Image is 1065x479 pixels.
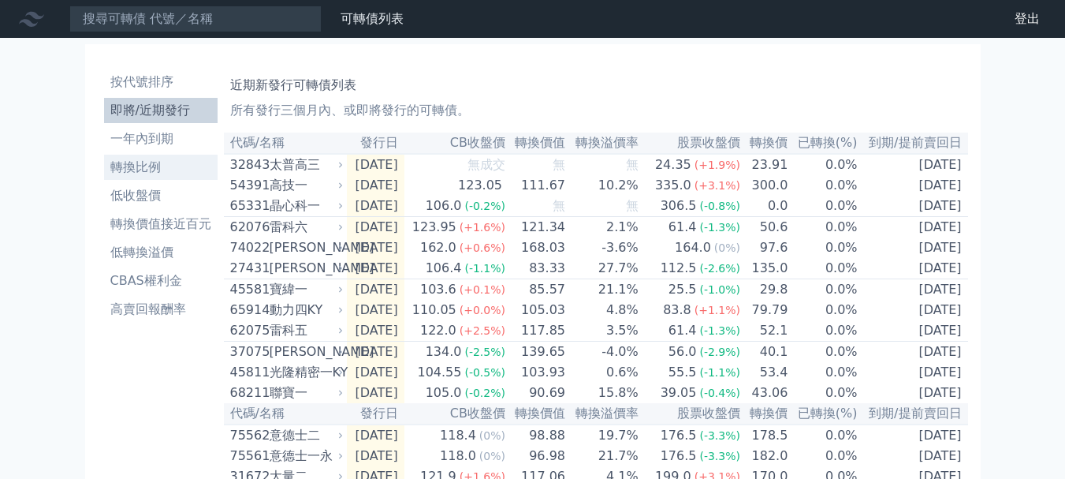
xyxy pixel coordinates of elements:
span: (-1.3%) [699,324,740,337]
td: [DATE] [347,342,404,363]
td: 23.91 [741,154,788,175]
div: 62075 [230,321,266,340]
div: 112.5 [657,259,700,278]
div: 306.5 [657,196,700,215]
div: 176.5 [657,426,700,445]
td: -4.0% [566,342,639,363]
th: 轉換價值 [506,403,566,425]
th: 轉換溢價率 [566,403,639,425]
span: (+0.0%) [460,304,505,316]
td: 15.8% [566,383,639,403]
span: (-2.5%) [464,346,505,358]
div: 176.5 [657,447,700,466]
span: (-3.3%) [699,450,740,462]
span: (-2.9%) [699,346,740,358]
a: 一年內到期 [104,126,218,152]
div: 45811 [230,363,266,382]
span: (-1.1%) [699,366,740,379]
span: (0%) [479,450,505,462]
div: 24.35 [652,155,694,174]
td: [DATE] [347,217,404,238]
td: 0.0% [788,300,858,320]
span: (-0.2%) [464,387,505,399]
td: 111.67 [506,175,566,196]
div: 高技一 [270,176,341,195]
td: [DATE] [347,175,404,196]
div: 晶心科一 [270,196,341,215]
th: 代碼/名稱 [224,133,347,154]
a: 轉換比例 [104,155,218,180]
div: 61.4 [665,321,700,340]
td: 0.0% [788,196,858,217]
td: [DATE] [347,196,404,217]
div: 32843 [230,155,266,174]
span: (-3.3%) [699,429,740,442]
td: 4.8% [566,300,639,320]
td: [DATE] [858,362,968,383]
div: 68211 [230,384,266,402]
div: 37075 [230,342,266,361]
a: 按代號排序 [104,69,218,95]
td: 0.0% [788,342,858,363]
a: 轉換價值接近百元 [104,211,218,237]
td: [DATE] [858,196,968,217]
div: 光隆精密一KY [270,363,341,382]
td: 0.0% [788,362,858,383]
div: 雷科五 [270,321,341,340]
li: 一年內到期 [104,129,218,148]
td: [DATE] [347,279,404,301]
li: 即將/近期發行 [104,101,218,120]
div: 75562 [230,426,266,445]
td: 27.7% [566,258,639,279]
div: 104.55 [414,363,464,382]
td: 96.98 [506,446,566,466]
th: 到期/提前賣回日 [858,133,968,154]
div: 動力四KY [270,301,341,320]
a: 即將/近期發行 [104,98,218,123]
span: 無 [626,157,639,172]
th: CB收盤價 [404,403,506,425]
div: 118.4 [437,426,479,445]
div: 意德士一永 [270,447,341,466]
li: CBAS權利金 [104,271,218,290]
td: [DATE] [347,154,404,175]
a: 可轉債列表 [341,11,404,26]
td: 0.0% [788,320,858,342]
td: 0.0% [788,217,858,238]
td: 0.0% [788,175,858,196]
div: 45581 [230,280,266,299]
a: 低轉換溢價 [104,240,218,265]
span: 無 [553,198,565,213]
span: (-1.1%) [464,262,505,275]
span: (0%) [714,241,740,254]
div: 123.95 [409,218,460,237]
td: [DATE] [858,446,968,466]
div: 25.5 [665,280,700,299]
td: [DATE] [858,279,968,301]
td: 97.6 [741,238,788,258]
td: 0.0% [788,279,858,301]
td: 0.0% [788,154,858,175]
div: 55.5 [665,363,700,382]
div: 335.0 [652,176,694,195]
td: [DATE] [347,320,404,342]
td: [DATE] [347,238,404,258]
div: 106.0 [423,196,465,215]
span: (-0.5%) [464,366,505,379]
div: 寶緯一 [270,280,341,299]
td: [DATE] [858,383,968,403]
th: 代碼/名稱 [224,403,347,425]
td: 10.2% [566,175,639,196]
th: 轉換價 [741,403,788,425]
div: 75561 [230,447,266,466]
span: (+1.1%) [694,304,740,316]
td: [DATE] [347,383,404,403]
td: 50.6 [741,217,788,238]
li: 轉換比例 [104,158,218,177]
div: 65914 [230,301,266,320]
div: 27431 [230,259,266,278]
td: [DATE] [347,258,404,279]
div: 聯寶一 [270,384,341,402]
th: 已轉換(%) [788,403,858,425]
th: 發行日 [347,403,404,425]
